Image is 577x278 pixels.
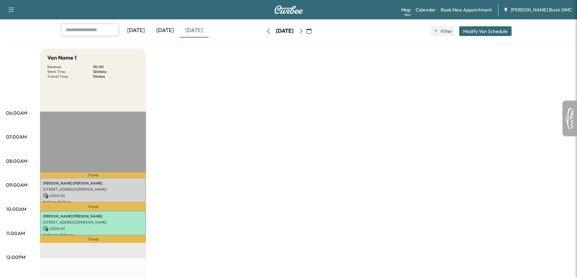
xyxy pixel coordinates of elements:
p: [STREET_ADDRESS][PERSON_NAME] [43,220,143,225]
p: Travel [40,235,146,243]
p: USD 0.00 [43,193,143,198]
div: [DATE] [180,24,209,38]
p: 10:00AM [6,205,26,213]
p: 12:00PM [6,253,25,261]
p: 11:00AM [6,230,25,237]
p: Travel [40,202,146,211]
h5: Van Name 1 [47,54,77,62]
button: Filter [431,26,454,36]
span: Filter [441,28,452,35]
p: 10:04 am - 11:04 am [43,233,143,237]
p: [PERSON_NAME] [PERSON_NAME] [43,214,143,219]
p: Revenue [47,64,93,69]
p: 55 mins [93,74,139,79]
p: 06:00AM [6,109,27,116]
p: 8:43 am - 9:43 am [43,200,143,204]
p: 120 mins [93,69,139,74]
p: Work Time [47,69,93,74]
button: Modify Van Schedule [459,26,512,36]
p: 08:00AM [6,157,27,165]
p: [PERSON_NAME] [PERSON_NAME] [43,181,143,186]
span: [PERSON_NAME] Buick GMC [511,6,572,13]
div: [DATE] [151,24,180,38]
p: Travel [40,172,146,178]
p: [STREET_ADDRESS][PERSON_NAME] [43,187,143,192]
img: Curbee Logo [274,5,303,14]
p: 07:00AM [6,133,27,140]
p: Transit Time [47,74,93,79]
p: $ 0.00 [93,64,139,69]
a: Book New Appointment [441,6,492,13]
p: 09:00AM [6,181,27,188]
div: [DATE] [276,27,293,35]
p: USD 0.00 [43,226,143,231]
div: Beta [404,12,411,17]
div: [DATE] [121,24,151,38]
a: Calendar [416,6,436,13]
a: MapBeta [401,6,411,13]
